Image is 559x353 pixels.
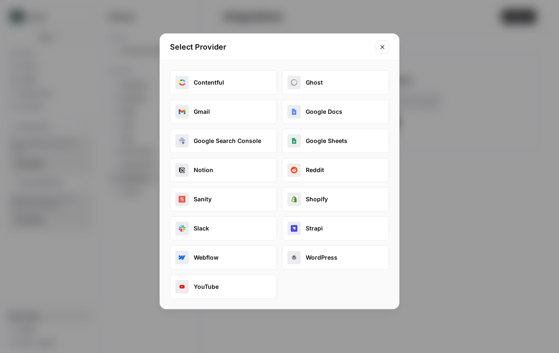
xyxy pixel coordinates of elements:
button: strapiStrapi [282,216,389,240]
img: webflow_oauth [179,254,185,261]
img: google_docs [291,108,297,115]
h2: Select Provider [170,41,371,53]
button: redditReddit [282,158,389,182]
button: youtubeYouTube [170,275,277,299]
button: Close modal [376,40,389,54]
button: google_search_consoleGoogle Search Console [170,129,277,153]
button: contentfulContentful [170,70,277,95]
button: ghostGhost [282,70,389,95]
button: webflow_oauthWebflow [170,245,277,270]
img: sanity [179,196,185,203]
button: slackSlack [170,216,277,240]
button: wordpressWordPress [282,245,389,270]
img: wordpress [291,254,297,261]
button: gmailGmail [170,100,277,124]
img: ghost [291,79,297,86]
img: contentful [179,79,185,86]
button: notionNotion [170,158,277,182]
img: notion [179,167,185,173]
button: shopifyShopify [282,187,389,211]
button: google_sheetsGoogle Sheets [282,129,389,153]
img: shopify [291,196,297,203]
img: reddit [291,167,297,173]
img: slack [179,225,185,232]
img: google_sheets [291,138,297,144]
img: strapi [291,225,297,232]
button: google_docsGoogle Docs [282,100,389,124]
button: sanitySanity [170,187,277,211]
img: google_search_console [179,138,185,144]
img: gmail [179,108,185,115]
img: youtube [179,283,185,290]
